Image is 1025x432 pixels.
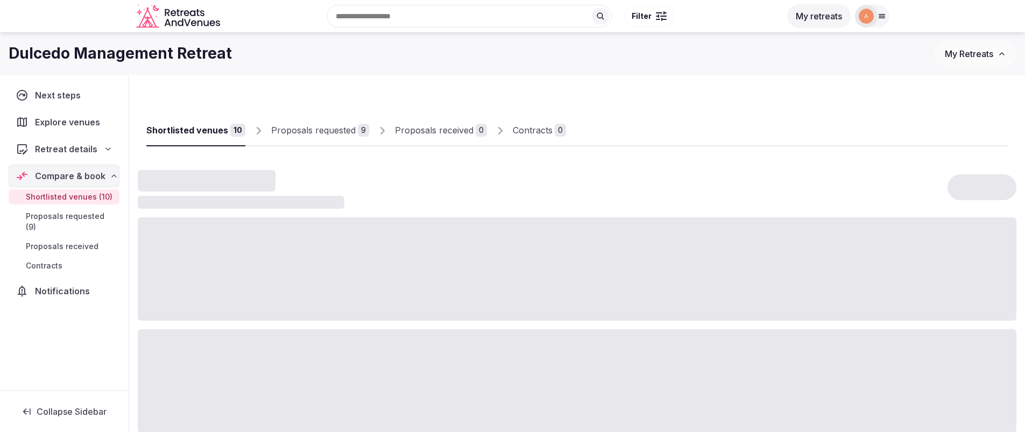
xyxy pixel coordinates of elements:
div: 0 [555,124,566,137]
a: Shortlisted venues10 [146,115,245,146]
button: My retreats [787,4,851,28]
span: My Retreats [945,48,993,59]
a: Proposals received0 [395,115,487,146]
a: Next steps [9,84,119,107]
span: Proposals requested (9) [26,211,115,232]
div: Contracts [513,124,553,137]
div: 0 [476,124,487,137]
a: Shortlisted venues (10) [9,189,119,204]
span: Contracts [26,260,62,271]
div: Proposals received [395,124,473,137]
a: Proposals requested9 [271,115,369,146]
div: 10 [230,124,245,137]
span: Retreat details [35,143,97,155]
button: Collapse Sidebar [9,400,119,423]
a: Contracts0 [513,115,566,146]
h1: Dulcedo Management Retreat [9,43,232,64]
span: Collapse Sidebar [37,406,107,417]
a: Explore venues [9,111,119,133]
span: Proposals received [26,241,98,252]
div: Shortlisted venues [146,124,228,137]
svg: Retreats and Venues company logo [136,4,222,29]
span: Notifications [35,285,94,298]
span: Compare & book [35,169,105,182]
a: Proposals requested (9) [9,209,119,235]
a: Proposals received [9,239,119,254]
button: Filter [625,6,674,26]
a: Notifications [9,280,119,302]
a: Visit the homepage [136,4,222,29]
a: My retreats [787,11,851,22]
a: Contracts [9,258,119,273]
span: Filter [632,11,652,22]
span: Next steps [35,89,85,102]
button: My Retreats [935,40,1016,67]
span: Shortlisted venues (10) [26,192,112,202]
img: audrey.c [859,9,874,24]
div: 9 [358,124,369,137]
span: Explore venues [35,116,104,129]
div: Proposals requested [271,124,356,137]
